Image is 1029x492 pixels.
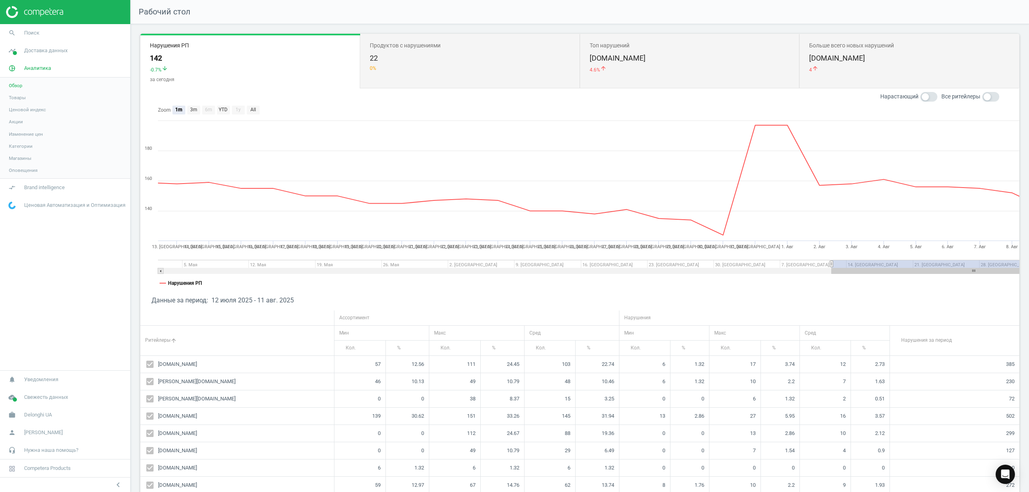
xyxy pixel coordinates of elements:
[721,345,731,351] span: Кол.
[257,296,294,305] span: 11 авг. 2025
[473,244,523,249] tspan: 23. [GEOGRAPHIC_DATA]
[24,47,68,54] span: Доставка данных
[840,413,846,419] span: 16
[695,413,704,419] span: 2.86
[602,413,614,419] span: 31.94
[467,430,476,436] span: 112
[378,430,381,436] span: 0
[701,465,704,471] span: 0
[145,410,329,423] span: [DOMAIN_NAME]
[24,465,71,472] span: Competera Products
[4,372,20,387] i: notifications
[492,345,496,351] span: %
[470,482,476,488] span: 67
[152,244,202,249] tspan: 13. [GEOGRAPHIC_DATA]
[590,65,790,73] div: 4.6%
[4,407,20,423] i: work
[1006,244,1018,249] tspan: 8. Авг
[631,345,641,351] span: Кол.
[753,465,756,471] span: 0
[812,65,818,71] i: arrow_upward
[4,425,20,440] i: person
[467,413,476,419] span: 151
[414,465,424,471] span: 1.32
[562,413,570,419] span: 145
[421,430,424,436] span: 0
[750,378,756,384] span: 10
[996,465,1015,484] div: Open Intercom Messenger
[507,413,519,419] span: 33.26
[619,325,709,341] th: Мин
[753,447,756,453] span: 7
[524,325,619,341] th: Сред
[145,444,329,457] span: [DOMAIN_NAME]
[846,244,858,249] tspan: 3. Авг
[150,53,351,63] div: 142
[219,107,228,112] text: YTD
[421,396,424,402] span: 0
[587,345,590,351] span: %
[187,183,190,189] span: ●
[6,6,63,18] img: ajHJNr6hYgQAAAAASUVORK5CYII=
[537,244,588,249] tspan: 25. [GEOGRAPHIC_DATA]
[781,244,793,249] tspan: 1. Авг
[175,107,182,112] text: 1m
[570,244,620,249] tspan: 26. [GEOGRAPHIC_DATA]
[145,427,329,440] span: [DOMAIN_NAME]
[168,280,202,286] tspan: Нарушения РП
[24,394,68,401] span: Свежесть данных
[878,244,890,249] tspan: 4. Авг
[772,345,776,351] span: %
[814,244,826,249] tspan: 2. Авг
[785,447,795,453] span: 1.54
[140,325,334,355] th: Ритейлеры
[602,361,614,367] span: 22.74
[4,61,20,76] i: pie_chart_outlined
[412,378,424,384] span: 10.13
[750,413,756,419] span: 27
[750,361,756,367] span: 17
[24,411,52,419] span: Delonghi UA
[730,244,780,249] tspan: 31. [GEOGRAPHIC_DATA]
[344,244,395,249] tspan: 19. [GEOGRAPHIC_DATA]
[9,118,23,125] span: Акции
[187,177,298,189] span: Воскресенье, [GEOGRAPHIC_DATA] 13, 2025, 00:00
[4,180,20,195] i: compare_arrows
[334,310,619,325] th: Ассортимент
[9,131,43,137] span: Изменение цен
[809,65,1010,73] div: 4
[1006,447,1015,453] span: 127
[875,482,885,488] span: 1.93
[662,430,665,436] span: 0
[695,482,704,488] span: 1.76
[248,244,298,249] tspan: 16. [GEOGRAPHIC_DATA]
[375,482,381,488] span: 59
[370,65,570,72] div: 0%
[600,65,607,71] i: arrow_upward
[429,325,524,341] th: Макс
[875,378,885,384] span: 1.63
[701,396,704,402] span: 0
[236,107,241,112] text: 1y
[370,42,570,49] div: Продуктов с нарушениями
[473,465,476,471] span: 6
[809,53,1010,63] div: [DOMAIN_NAME]
[811,345,821,351] span: Кол.
[785,361,795,367] span: 3.74
[184,244,234,249] tspan: 14. [GEOGRAPHIC_DATA]
[507,482,519,488] span: 14.76
[4,25,20,41] i: search
[602,244,652,249] tspan: 27. [GEOGRAPHIC_DATA]
[470,378,476,384] span: 49
[113,480,123,490] i: chevron_left
[843,465,846,471] span: 0
[145,146,152,151] tspan: 180
[565,482,570,488] span: 62
[562,361,570,367] span: 103
[701,430,704,436] span: 0
[145,206,152,211] tspan: 140
[507,378,519,384] span: 10.79
[145,358,329,371] span: [DOMAIN_NAME]
[9,106,46,113] span: Ценовой индекс
[910,244,922,249] tspan: 5. Авг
